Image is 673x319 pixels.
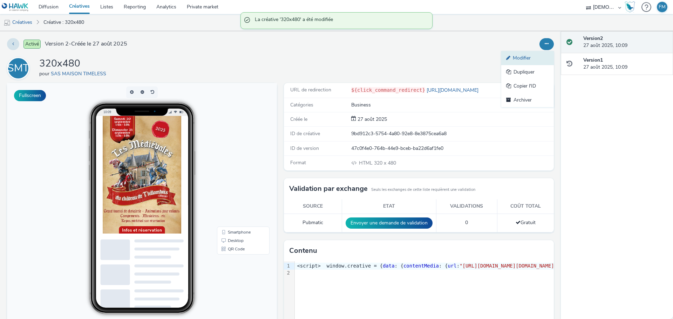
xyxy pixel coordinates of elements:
div: 27 août 2025, 10:09 [583,57,667,71]
th: Source [284,199,342,214]
a: Dupliquer [501,65,554,79]
span: ID de version [290,145,319,152]
a: SAS MAISON TIMELESS [51,70,109,77]
span: contentMedia [403,263,439,269]
div: SMT [7,58,29,78]
span: QR Code [221,164,238,168]
li: Smartphone [211,145,261,153]
span: 320 x 480 [358,160,396,166]
span: URL de redirection [290,86,331,93]
span: Version 2 - Créée le 27 août 2025 [45,40,127,48]
button: Fullscreen [14,90,46,101]
span: ID de créative [290,130,320,137]
span: Activé [23,40,41,49]
li: Desktop [211,153,261,162]
div: 27 août 2025, 10:09 [583,35,667,49]
th: Validations [436,199,497,214]
a: Copier l'ID [501,79,554,93]
a: Archiver [501,93,554,107]
code: ${click_command_redirect} [351,87,425,93]
a: Modifier [501,51,554,65]
span: 10:09 [96,27,104,31]
img: mobile [4,19,11,26]
img: undefined Logo [2,3,29,12]
span: Format [290,159,306,166]
span: 0 [465,219,468,226]
span: HTML [359,160,374,166]
div: 47c0f4e0-764b-44e9-bceb-ba22d6af1fe0 [351,145,553,152]
h3: Contenu [289,245,317,256]
h3: Validation par exchange [289,183,368,194]
a: Hawk Academy [625,1,638,13]
button: Envoyer une demande de validation [346,217,433,229]
strong: Version 2 [583,35,603,42]
span: Catégories [290,102,313,108]
span: Smartphone [221,147,244,151]
div: 2 [284,270,291,277]
span: Gratuit [516,219,536,226]
td: Pubmatic [284,214,342,232]
th: Etat [342,199,436,214]
div: Création 27 août 2025, 10:09 [356,116,387,123]
span: "[URL][DOMAIN_NAME][DOMAIN_NAME]" [460,263,557,269]
span: La créative '320x480' a été modifiée [255,16,425,25]
span: Desktop [221,155,237,160]
a: Créative : 320x480 [40,14,88,31]
h1: 320x480 [39,57,109,70]
div: 1 [284,263,291,270]
span: url [448,263,456,269]
span: data [383,263,395,269]
span: 27 août 2025 [356,116,387,123]
div: Business [351,102,553,109]
th: Coût total [497,199,554,214]
a: [URL][DOMAIN_NAME] [425,87,481,93]
div: 9bd912c3-5754-4a80-92e8-8e3875cea6a8 [351,130,553,137]
div: FM [659,2,666,12]
span: pour [39,70,51,77]
small: Seuls les exchanges de cette liste requièrent une validation [371,187,475,193]
a: SMT [7,65,32,71]
span: Créée le [290,116,307,123]
strong: Version 1 [583,57,603,63]
img: Hawk Academy [625,1,635,13]
li: QR Code [211,162,261,170]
